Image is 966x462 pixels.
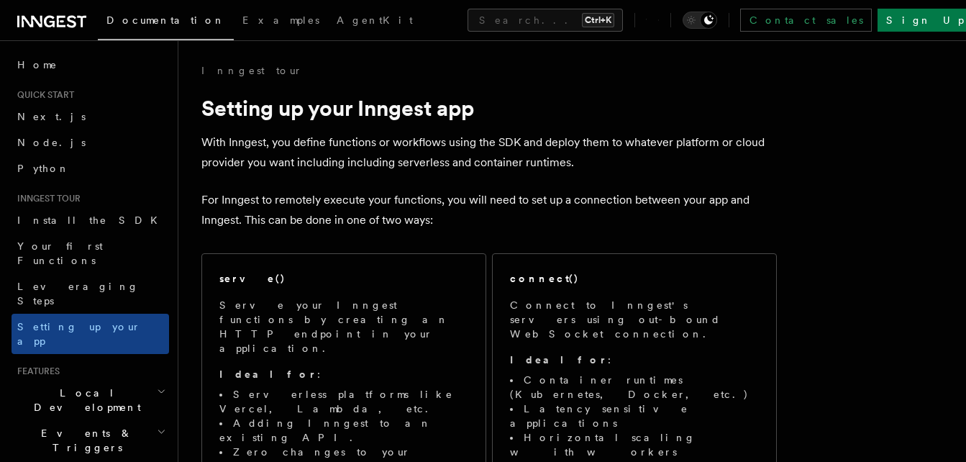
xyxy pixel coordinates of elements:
[17,240,103,266] span: Your first Functions
[98,4,234,40] a: Documentation
[510,430,759,459] li: Horizontal scaling with workers
[201,190,777,230] p: For Inngest to remotely execute your functions, you will need to set up a connection between your...
[12,193,81,204] span: Inngest tour
[219,298,468,355] p: Serve your Inngest functions by creating an HTTP endpoint in your application.
[219,387,468,416] li: Serverless platforms like Vercel, Lambda, etc.
[12,155,169,181] a: Python
[328,4,422,39] a: AgentKit
[337,14,413,26] span: AgentKit
[17,163,70,174] span: Python
[740,9,872,32] a: Contact sales
[12,233,169,273] a: Your first Functions
[17,111,86,122] span: Next.js
[12,386,157,415] span: Local Development
[201,95,777,121] h1: Setting up your Inngest app
[17,214,166,226] span: Install the SDK
[510,354,608,366] strong: Ideal for
[12,273,169,314] a: Leveraging Steps
[12,314,169,354] a: Setting up your app
[12,420,169,461] button: Events & Triggers
[582,13,614,27] kbd: Ctrl+K
[12,130,169,155] a: Node.js
[510,271,579,286] h2: connect()
[12,426,157,455] span: Events & Triggers
[510,298,759,341] p: Connect to Inngest's servers using out-bound WebSocket connection.
[683,12,717,29] button: Toggle dark mode
[242,14,319,26] span: Examples
[468,9,623,32] button: Search...Ctrl+K
[219,416,468,445] li: Adding Inngest to an existing API.
[219,368,317,380] strong: Ideal for
[510,373,759,402] li: Container runtimes (Kubernetes, Docker, etc.)
[17,137,86,148] span: Node.js
[12,52,169,78] a: Home
[510,353,759,367] p: :
[219,271,286,286] h2: serve()
[106,14,225,26] span: Documentation
[12,89,74,101] span: Quick start
[12,366,60,377] span: Features
[17,281,139,307] span: Leveraging Steps
[17,321,141,347] span: Setting up your app
[17,58,58,72] span: Home
[12,104,169,130] a: Next.js
[12,380,169,420] button: Local Development
[510,402,759,430] li: Latency sensitive applications
[234,4,328,39] a: Examples
[201,132,777,173] p: With Inngest, you define functions or workflows using the SDK and deploy them to whatever platfor...
[12,207,169,233] a: Install the SDK
[201,63,302,78] a: Inngest tour
[219,367,468,381] p: :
